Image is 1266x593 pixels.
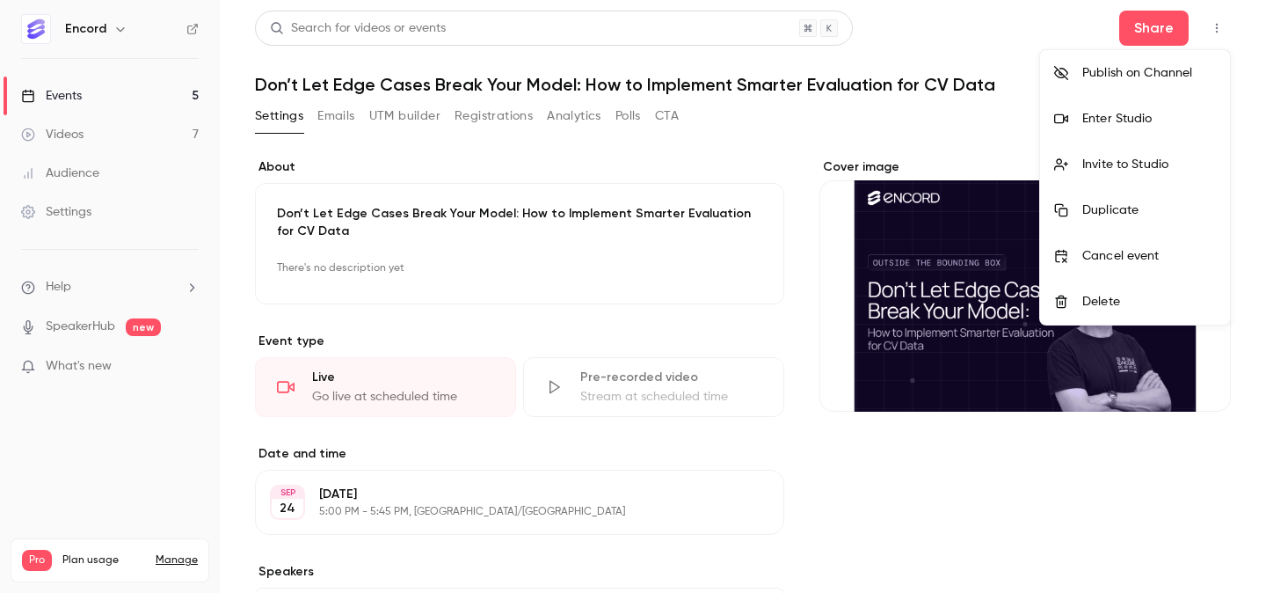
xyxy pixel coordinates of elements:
[1082,110,1216,128] div: Enter Studio
[1082,156,1216,173] div: Invite to Studio
[1082,201,1216,219] div: Duplicate
[1082,247,1216,265] div: Cancel event
[1082,64,1216,82] div: Publish on Channel
[1082,293,1216,311] div: Delete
